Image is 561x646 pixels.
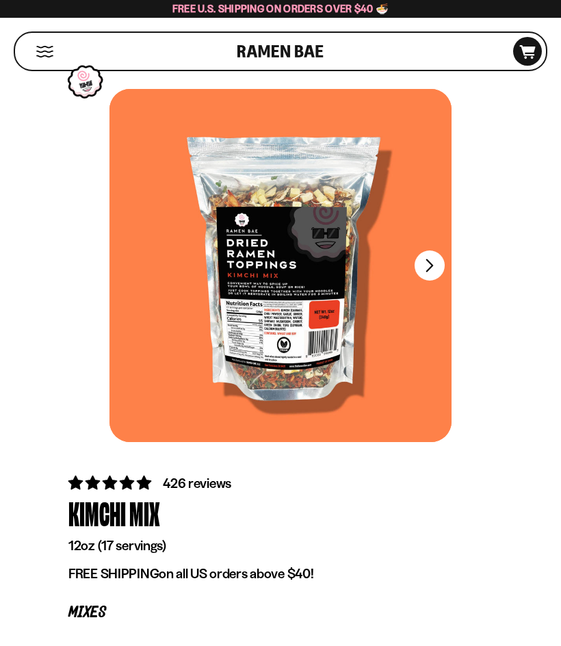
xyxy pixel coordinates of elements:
[129,493,160,534] div: Mix
[68,565,159,582] strong: FREE SHIPPING
[68,565,493,582] p: on all US orders above $40!
[68,606,493,619] p: Mixes
[36,46,54,57] button: Mobile Menu Trigger
[68,493,126,534] div: Kimchi
[163,475,231,491] span: 426 reviews
[68,537,493,554] p: 12oz (17 servings)
[68,474,154,491] span: 4.76 stars
[415,250,445,281] button: Next
[172,2,389,15] span: Free U.S. Shipping on Orders over $40 🍜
